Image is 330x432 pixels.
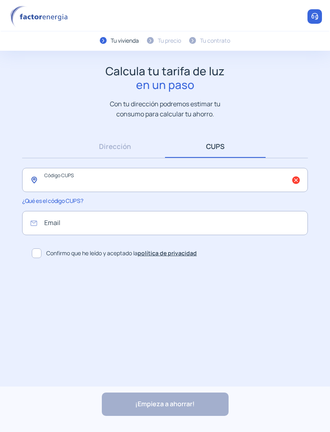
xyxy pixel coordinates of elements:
a: Dirección [64,135,165,158]
div: Tu vivienda [111,36,139,45]
a: política de privacidad [138,249,197,257]
span: ¿Qué es el código CUPS? [22,197,83,205]
span: en un paso [105,78,225,92]
img: logo factor [8,6,72,28]
span: Confirmo que he leído y aceptado la [46,249,197,258]
p: Con tu dirección podremos estimar tu consumo para calcular tu ahorro. [102,99,229,119]
div: Tu precio [158,36,181,45]
div: Tu contrato [200,36,230,45]
h1: Calcula tu tarifa de luz [105,64,225,91]
a: CUPS [165,135,266,158]
img: llamar [311,12,319,21]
